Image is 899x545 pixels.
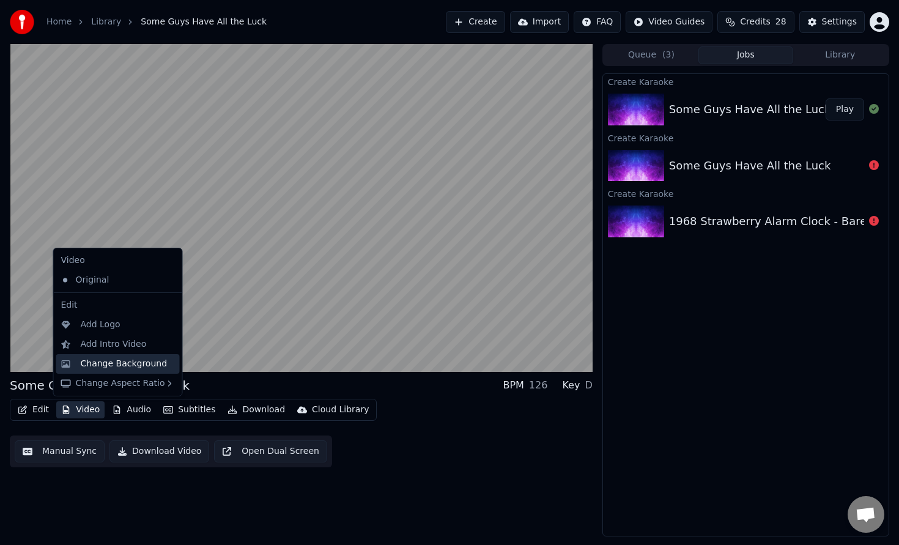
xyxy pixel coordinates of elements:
button: Open Dual Screen [214,440,327,462]
div: Original [56,270,161,290]
div: Some Guys Have All the Luck [669,101,831,118]
button: FAQ [574,11,621,33]
span: 28 [775,16,786,28]
div: Create Karaoke [603,186,889,201]
button: Queue [604,46,698,64]
button: Audio [107,401,156,418]
div: Key [562,378,580,393]
div: Create Karaoke [603,74,889,89]
a: Library [91,16,121,28]
div: Cloud Library [312,404,369,416]
div: D [585,378,592,393]
span: Some Guys Have All the Luck [141,16,267,28]
div: Create Karaoke [603,130,889,145]
div: BPM [503,378,523,393]
div: Settings [822,16,857,28]
button: Import [510,11,569,33]
div: Open chat [848,496,884,533]
span: ( 3 ) [662,49,675,61]
div: Some Guys Have All the Luck [10,377,190,394]
div: Change Aspect Ratio [56,374,180,393]
button: Jobs [698,46,793,64]
button: Subtitles [158,401,220,418]
button: Manual Sync [15,440,105,462]
a: Home [46,16,72,28]
button: Download Video [109,440,209,462]
button: Edit [13,401,54,418]
button: Settings [799,11,865,33]
button: Library [793,46,887,64]
div: Video [56,251,180,270]
button: Download [223,401,290,418]
div: Change Background [81,358,168,370]
button: Credits28 [717,11,794,33]
img: youka [10,10,34,34]
div: Some Guys Have All the Luck [669,157,831,174]
div: 126 [529,378,548,393]
button: Video [56,401,105,418]
div: Add Intro Video [81,338,147,350]
button: Play [826,98,864,120]
button: Create [446,11,505,33]
div: Add Logo [81,319,120,331]
div: Edit [56,295,180,315]
button: Video Guides [626,11,712,33]
span: Credits [740,16,770,28]
nav: breadcrumb [46,16,267,28]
